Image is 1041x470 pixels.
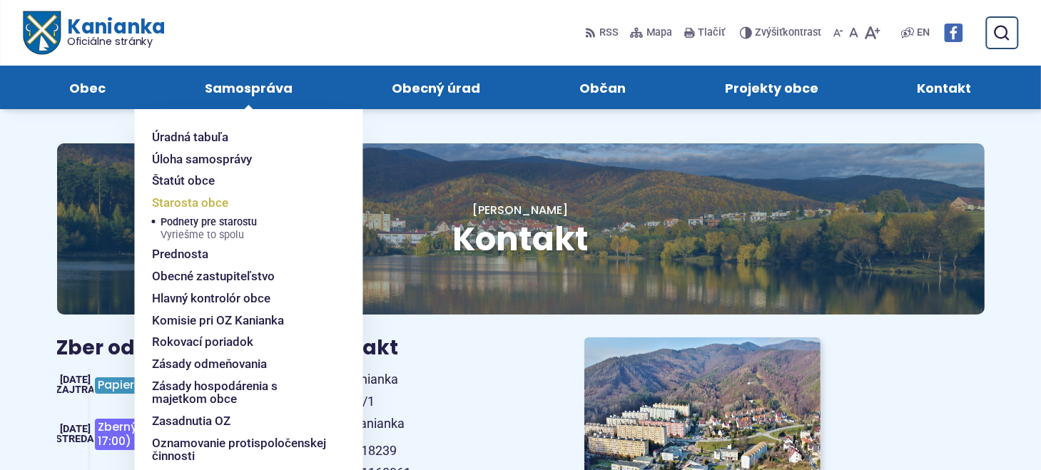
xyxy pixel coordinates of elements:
[152,243,208,265] span: Prednosta
[152,410,230,432] span: Zasadnutia OZ
[152,243,329,265] a: Prednosta
[152,410,329,432] a: Zasadnutia OZ
[831,18,846,48] button: Zmenšiť veľkosť písma
[152,287,270,310] span: Hlavný kontrolór obce
[599,24,619,41] span: RSS
[57,337,268,359] h3: Zber odpadu
[152,170,329,192] a: Štatút obce
[585,18,621,48] a: RSS
[699,27,726,39] span: Tlačiť
[152,331,253,353] span: Rokovací poriadok
[152,192,228,214] span: Starosta obce
[846,18,861,48] button: Nastaviť pôvodnú veľkosť písma
[152,310,284,332] span: Komisie pri OZ Kanianka
[152,148,252,170] span: Úloha samosprávy
[152,192,329,214] a: Starosta obce
[170,66,328,109] a: Samospráva
[152,148,329,170] a: Úloha samosprávy
[918,66,972,109] span: Kontakt
[756,26,783,39] span: Zvýšiť
[681,18,728,48] button: Tlačiť
[627,18,676,48] a: Mapa
[861,18,883,48] button: Zväčšiť veľkosť písma
[60,17,164,47] span: Kanianka
[152,265,329,287] a: Obecné zastupiteľstvo
[689,66,853,109] a: Projekty obce
[57,413,268,455] a: Zberný dvor (9:00 - 17:00) Kanianka [DATE] streda
[67,36,165,46] span: Oficiálne stránky
[756,27,822,39] span: kontrast
[56,384,95,396] span: Zajtra
[152,287,329,310] a: Hlavný kontrolór obce
[152,331,329,353] a: Rokovací poriadok
[944,24,963,42] img: Prejsť na Facebook stránku
[95,419,212,449] span: Zberný dvor (9:00 - 17:00)
[740,18,825,48] button: Zvýšiťkontrast
[452,216,589,262] span: Kontakt
[357,66,516,109] a: Obecný úrad
[917,24,930,41] span: EN
[473,202,569,218] a: [PERSON_NAME]
[56,433,94,445] span: streda
[23,11,60,55] img: Prejsť na domovskú stránku
[34,66,141,109] a: Obec
[914,24,933,41] a: EN
[60,374,91,386] span: [DATE]
[60,423,91,435] span: [DATE]
[579,66,626,109] span: Občan
[161,214,329,244] a: Podnety pre starostuVyriešme to spolu
[152,126,228,148] span: Úradná tabuľa
[152,310,329,332] a: Komisie pri OZ Kanianka
[161,214,257,244] span: Podnety pre starostu
[69,66,106,109] span: Obec
[392,66,480,109] span: Obecný úrad
[314,337,550,359] h3: Kontakt
[725,66,818,109] span: Projekty obce
[882,66,1007,109] a: Kontakt
[152,170,215,192] span: Štatút obce
[152,126,329,148] a: Úradná tabuľa
[646,24,673,41] span: Mapa
[152,265,275,287] span: Obecné zastupiteľstvo
[544,66,661,109] a: Občan
[205,66,293,109] span: Samospráva
[23,11,165,55] a: Logo Kanianka, prejsť na domovskú stránku.
[152,432,329,467] a: Oznamovanie protispoločenskej činnosti
[161,230,257,241] span: Vyriešme to spolu
[152,353,267,375] span: Zásady odmeňovania
[152,353,329,375] a: Zásady odmeňovania
[57,369,268,402] a: Papier Kanianka [DATE] Zajtra
[152,375,329,410] a: Zásady hospodárenia s majetkom obce
[95,377,137,394] span: Papier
